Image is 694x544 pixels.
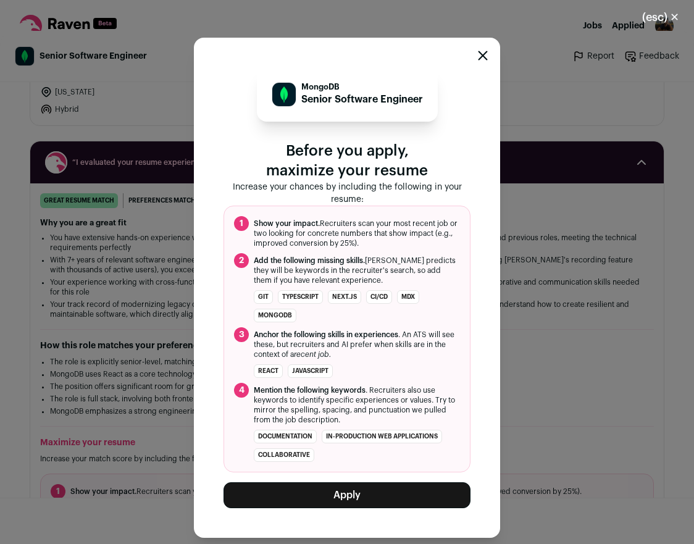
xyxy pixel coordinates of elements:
[224,141,470,181] p: Before you apply, maximize your resume
[224,482,470,508] button: Apply
[278,290,323,304] li: TypeScript
[254,256,460,285] span: [PERSON_NAME] predicts they will be keywords in the recruiter's search, so add them if you have r...
[234,253,249,268] span: 2
[234,327,249,342] span: 3
[397,290,419,304] li: MDX
[301,92,423,107] p: Senior Software Engineer
[272,83,296,106] img: c5bf07b10918668e1a31cfea1b7e5a4b07ede11153f090b12a787418ee836f43.png
[294,351,331,358] i: recent job.
[254,331,398,338] span: Anchor the following skills in experiences
[254,309,296,322] li: MongoDB
[478,51,488,61] button: Close modal
[366,290,392,304] li: CI/CD
[254,330,460,359] span: . An ATS will see these, but recruiters and AI prefer when skills are in the context of a
[254,387,366,394] span: Mention the following keywords
[234,383,249,398] span: 4
[627,4,694,31] button: Close modal
[254,257,365,264] span: Add the following missing skills.
[234,216,249,231] span: 1
[288,364,333,378] li: JavaScript
[322,430,442,443] li: in-production web applications
[254,448,314,462] li: collaborative
[224,181,470,206] p: Increase your chances by including the following in your resume:
[254,219,460,248] span: Recruiters scan your most recent job or two looking for concrete numbers that show impact (e.g., ...
[254,430,317,443] li: documentation
[328,290,361,304] li: Next.js
[254,290,273,304] li: Git
[254,364,283,378] li: React
[301,82,423,92] p: MongoDB
[254,220,320,227] span: Show your impact.
[254,385,460,425] span: . Recruiters also use keywords to identify specific experiences or values. Try to mirror the spel...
